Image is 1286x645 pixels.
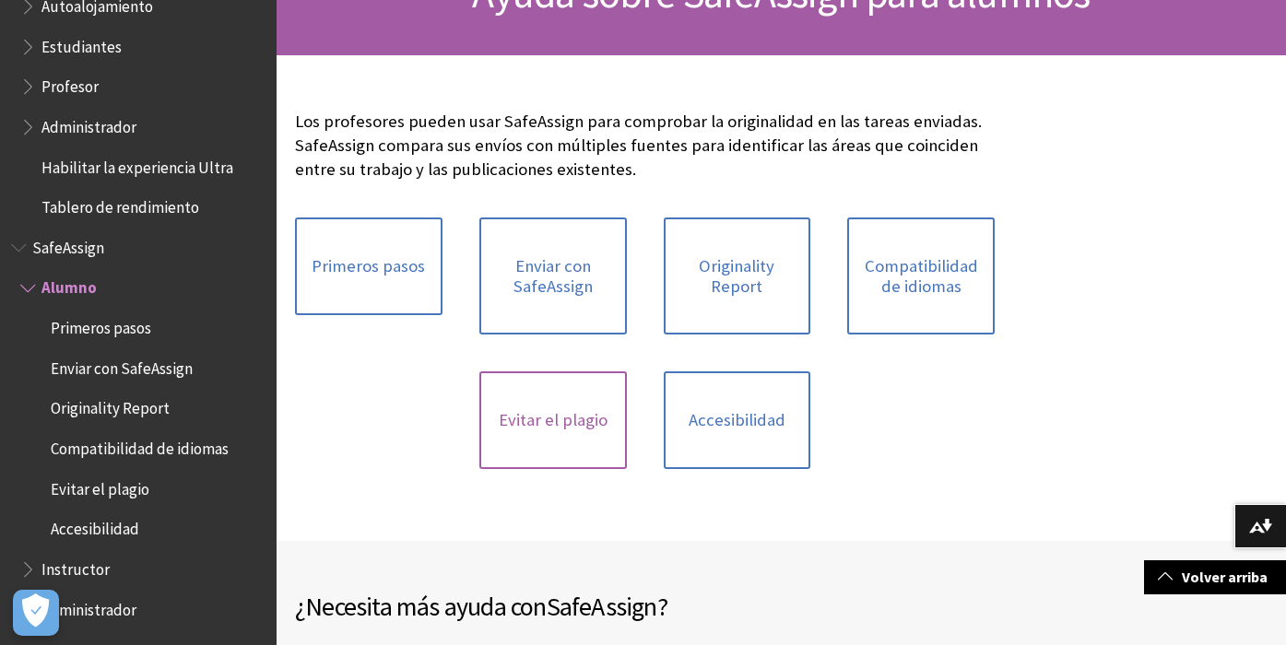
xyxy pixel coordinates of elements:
button: Abrir preferencias [13,590,59,636]
span: Instructor [41,554,110,579]
nav: Book outline for Blackboard SafeAssign [11,232,265,626]
span: Habilitar la experiencia Ultra [41,152,233,177]
a: Evitar el plagio [479,371,627,469]
a: Accesibilidad [664,371,811,469]
span: Tablero de rendimiento [41,192,199,217]
span: Administrador [41,111,136,136]
span: Originality Report [51,393,170,418]
span: SafeAssign [547,590,657,623]
a: Originality Report [664,217,811,334]
a: Enviar con SafeAssign [479,217,627,334]
span: Evitar el plagio [51,474,149,498]
span: SafeAssign [32,232,104,257]
span: Alumno [41,273,97,298]
span: Primeros pasos [51,312,151,337]
a: Primeros pasos [295,217,442,315]
span: Enviar con SafeAssign [51,353,193,378]
span: Administrador [41,594,136,619]
h2: ¿Necesita más ayuda con ? [295,587,782,626]
span: Estudiantes [41,31,122,56]
p: Los profesores pueden usar SafeAssign para comprobar la originalidad en las tareas enviadas. Safe... [295,110,995,182]
a: Volver arriba [1144,560,1286,594]
span: Accesibilidad [51,514,139,539]
span: Compatibilidad de idiomas [51,433,229,458]
span: Profesor [41,71,99,96]
a: Compatibilidad de idiomas [847,217,995,334]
